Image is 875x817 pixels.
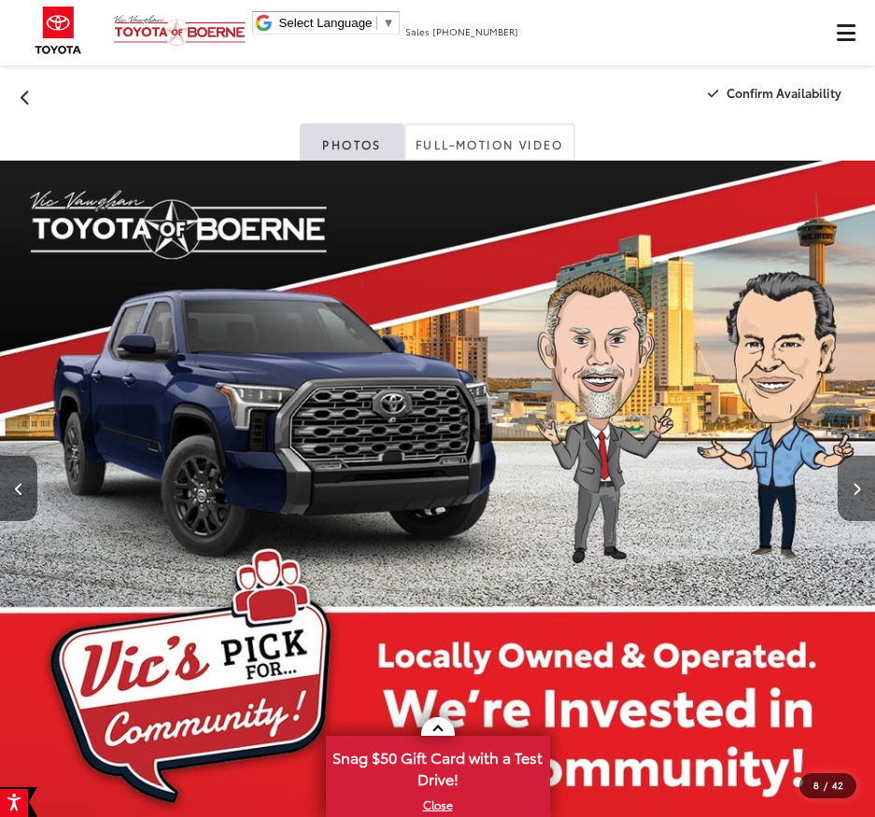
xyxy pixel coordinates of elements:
[278,16,394,30] a: Select Language​
[432,24,518,38] span: [PHONE_NUMBER]
[832,778,843,792] span: 42
[404,123,575,161] a: Full-Motion Video
[698,77,857,109] button: Confirm Availability
[382,16,394,30] span: ▼
[405,24,430,38] span: Sales
[838,456,875,521] button: Next image
[300,123,404,161] a: Photos
[822,779,829,792] span: /
[376,16,377,30] span: ​
[727,84,841,101] span: Confirm Availability
[328,738,548,795] span: Snag $50 Gift Card with a Test Drive!
[113,14,247,47] img: Vic Vaughan Toyota of Boerne
[813,778,819,792] span: 8
[278,16,372,30] span: Select Language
